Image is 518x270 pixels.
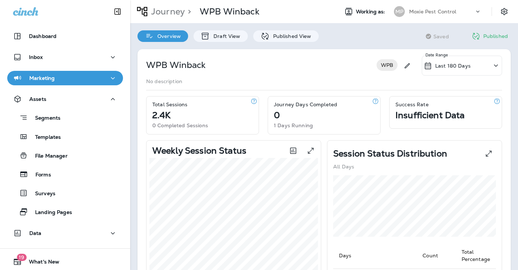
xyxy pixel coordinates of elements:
[148,6,185,17] p: Journey
[107,4,128,19] button: Collapse Sidebar
[210,33,240,39] p: Draft View
[17,254,26,261] span: 19
[22,259,59,267] span: What's New
[274,123,313,128] p: 1 Days Running
[7,129,123,144] button: Templates
[274,112,280,118] p: 0
[269,33,311,39] p: Published View
[200,6,259,17] p: WPB Winback
[303,143,318,158] button: View graph expanded to full screen
[7,148,123,163] button: File Manager
[395,112,464,118] p: Insufficient Data
[7,254,123,269] button: 19What's New
[417,243,455,269] th: Count
[333,164,354,170] p: All Days
[7,29,123,43] button: Dashboard
[333,243,417,269] th: Days
[152,112,171,118] p: 2.4K
[185,6,191,17] p: >
[29,33,56,39] p: Dashboard
[28,134,61,141] p: Templates
[152,102,187,107] p: Total Sessions
[28,115,60,122] p: Segments
[152,148,246,154] p: Weekly Session Status
[28,172,51,179] p: Forms
[356,9,387,15] span: Working as:
[395,102,429,107] p: Success Rate
[146,78,182,84] p: No description
[481,146,496,161] button: View Pie expanded to full screen
[394,6,405,17] div: MP
[7,110,123,125] button: Segments
[29,75,55,81] p: Marketing
[435,63,471,69] p: Last 180 Days
[333,151,447,157] p: Session Status Distribution
[29,96,46,102] p: Assets
[7,226,123,240] button: Data
[7,92,123,106] button: Assets
[7,204,123,219] button: Landing Pages
[152,123,208,128] p: 0 Completed Sessions
[409,9,457,14] p: Moxie Pest Control
[425,52,449,58] p: Date Range
[7,50,123,64] button: Inbox
[29,230,42,236] p: Data
[456,243,496,269] th: Total Percentage
[146,59,206,71] p: WPB Winback
[28,190,55,197] p: Surveys
[286,143,301,158] button: Toggle between session count and session percentage
[28,209,72,216] p: Landing Pages
[7,167,123,182] button: Forms
[400,56,414,76] div: Edit
[29,54,43,60] p: Inbox
[7,71,123,85] button: Marketing
[483,33,508,39] p: Published
[7,185,123,201] button: Surveys
[433,34,449,39] span: Saved
[28,153,68,160] p: File Manager
[154,33,181,39] p: Overview
[498,5,511,18] button: Settings
[377,62,398,68] span: WPB
[274,102,337,107] p: Journey Days Completed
